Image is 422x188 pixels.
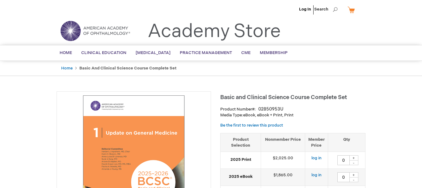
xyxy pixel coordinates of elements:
[260,50,288,55] span: Membership
[311,156,322,161] a: log in
[148,20,281,43] a: Academy Store
[311,173,322,178] a: log in
[180,50,232,55] span: Practice Management
[224,174,258,180] strong: 2025 eBook
[60,50,72,55] span: Home
[241,50,251,55] span: CME
[81,50,126,55] span: Clinical Education
[220,112,365,118] p: eBook, eBook + Print, Print
[337,155,350,165] input: Qty
[261,152,305,169] td: $2,025.00
[224,157,258,163] strong: 2025 Print
[261,133,305,152] th: Nonmember Price
[328,133,365,152] th: Qty
[349,172,358,178] div: +
[314,3,338,15] span: Search
[220,113,243,118] strong: Media Type:
[220,107,256,112] strong: Product Number
[220,123,283,128] a: Be the first to review this product
[349,160,358,165] div: -
[61,66,73,71] a: Home
[337,172,350,182] input: Qty
[79,66,176,71] strong: Basic and Clinical Science Course Complete Set
[299,7,311,12] a: Log In
[221,133,261,152] th: Product Selection
[305,133,328,152] th: Member Price
[220,94,347,101] span: Basic and Clinical Science Course Complete Set
[261,169,305,186] td: $1,865.00
[136,50,171,55] span: [MEDICAL_DATA]
[258,106,283,112] div: 02850953U
[349,155,358,161] div: +
[349,177,358,182] div: -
